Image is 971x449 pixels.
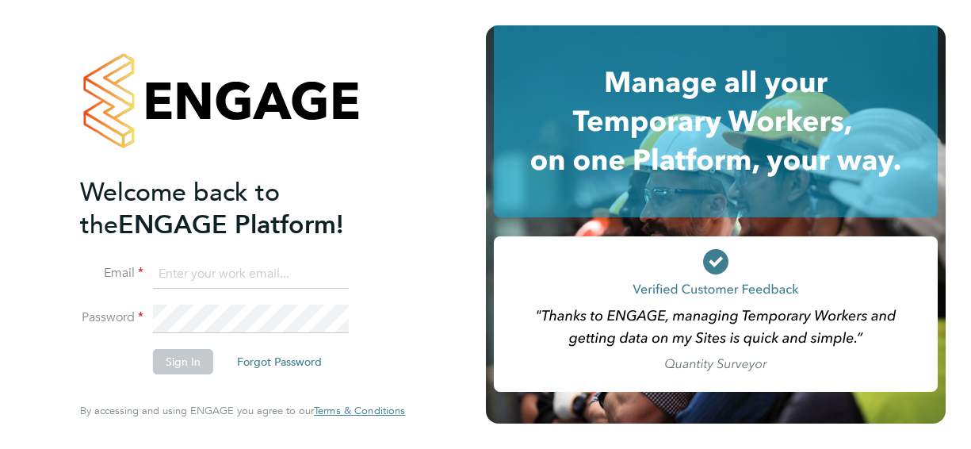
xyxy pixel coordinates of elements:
a: Terms & Conditions [314,405,405,417]
label: Email [80,265,143,282]
input: Enter your work email... [153,260,349,289]
span: By accessing and using ENGAGE you agree to our [80,404,405,417]
span: Welcome back to the [80,177,280,240]
h2: ENGAGE Platform! [80,176,389,241]
span: Terms & Conditions [314,404,405,417]
label: Password [80,309,143,326]
button: Forgot Password [224,349,334,374]
button: Sign In [153,349,213,374]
